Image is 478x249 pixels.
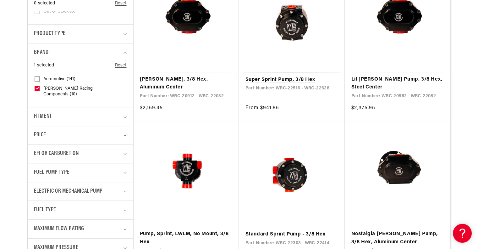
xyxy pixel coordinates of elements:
span: Fuel Pump Type [34,168,69,177]
a: Standard Sprint Pump - 3/8 Hex [245,230,338,239]
summary: Fuel Pump Type (0 selected) [34,163,127,182]
summary: Maximum Flow Rating (0 selected) [34,220,127,238]
span: Aeromotive (141) [43,76,75,82]
span: Maximum Flow Rating [34,224,84,234]
summary: Price [34,126,127,144]
span: Product type [34,29,66,38]
summary: Fitment (0 selected) [34,107,127,126]
span: Price [34,131,46,139]
summary: Brand (1 selected) [34,43,127,62]
span: Electric or Mechanical Pump [34,187,102,196]
span: [PERSON_NAME] Racing Components (10) [43,86,116,97]
summary: Electric or Mechanical Pump (0 selected) [34,182,127,201]
a: Super Sprint Pump, 3/8 Hex [245,76,338,84]
a: Reset [115,62,127,69]
a: [PERSON_NAME], 3/8 Hex, Aluminum Center [140,76,233,92]
summary: EFI or Carburetion (0 selected) [34,144,127,163]
span: Out of stock (0) [43,9,75,14]
span: Brand [34,48,49,57]
summary: Product type (0 selected) [34,25,127,43]
summary: Fuel Type (0 selected) [34,201,127,219]
span: 1 selected [34,62,54,69]
a: Lil [PERSON_NAME] Pump, 3/8 Hex, Steel Center [351,76,444,92]
span: Fitment [34,112,52,121]
a: Nostalgia [PERSON_NAME] Pump, 3/8 Hex, Aluminum Center [351,230,444,246]
span: Fuel Type [34,206,56,215]
a: Pump, Sprint, LWLM, No Mount, 3/8 Hex [140,230,233,246]
span: EFI or Carburetion [34,149,79,158]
